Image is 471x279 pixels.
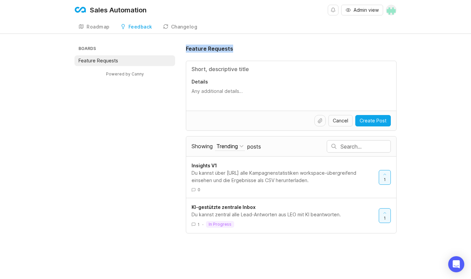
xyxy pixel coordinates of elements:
textarea: Details [192,88,391,101]
p: Details [192,78,391,85]
div: Changelog [171,24,198,29]
img: Sales Automation logo [74,4,87,16]
p: Feature Requests [78,57,118,64]
a: KI-gestützte zentrale InboxDu kannst zentral alle Lead-Antworten aus LEO mit KI beantworten.1·in ... [192,204,379,228]
span: 1 [384,177,386,182]
span: Showing [192,143,213,150]
div: Feedback [128,24,152,29]
div: Roadmap [87,24,110,29]
span: Insights V1 [192,163,217,168]
span: KI-gestützte zentrale Inbox [192,204,256,210]
button: Admin view [341,5,383,15]
span: posts [247,143,261,150]
a: Changelog [159,20,202,34]
span: Cancel [333,117,348,124]
h3: Boards [77,45,175,54]
button: Cancel [328,115,353,126]
div: Du kannst zentral alle Lead-Antworten aus LEO mit KI beantworten. [192,211,373,218]
a: Insights V1Du kannst über [URL] alle Kampagnenstatistiken workspace-übergreifend einsehen und die... [192,162,379,192]
h1: Feature Requests [186,45,233,53]
div: Trending [216,143,238,150]
button: 1 [379,208,391,223]
button: Create Post [355,115,391,126]
a: Powered by Canny [105,70,145,78]
span: 1 [384,215,386,221]
input: Search… [341,143,390,150]
span: 1 [198,222,200,227]
div: Open Intercom Messenger [448,256,464,272]
div: Sales Automation [90,7,147,13]
div: · [202,222,203,227]
a: Roadmap [74,20,114,34]
button: 1 [379,170,391,185]
button: Notifications [328,5,338,15]
span: Admin view [354,7,379,13]
img: Otto Lang [386,5,397,15]
div: Du kannst über [URL] alle Kampagnenstatistiken workspace-übergreifend einsehen und die Ergebnisse... [192,169,373,184]
button: Showing [215,142,245,151]
input: Title [192,65,391,73]
p: in progress [209,222,231,227]
a: Feature Requests [74,55,175,66]
span: 0 [198,187,200,192]
span: Create Post [360,117,386,124]
a: Feedback [116,20,156,34]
